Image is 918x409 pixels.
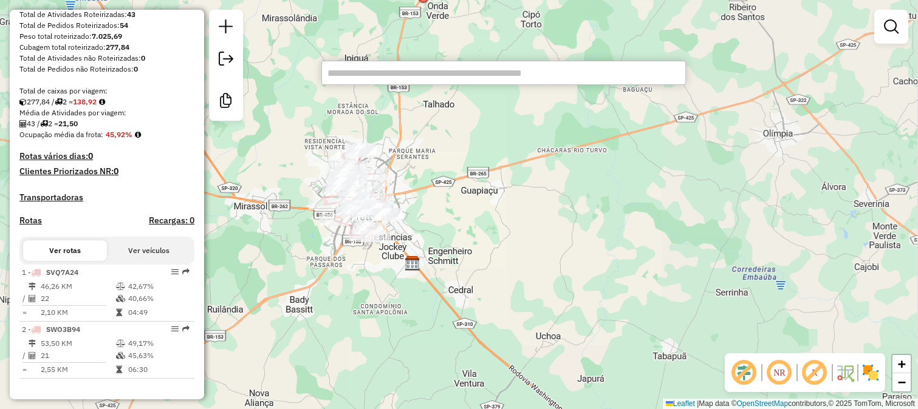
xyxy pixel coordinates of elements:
td: = [22,363,28,376]
td: 21 [40,350,115,362]
td: 22 [40,292,115,305]
i: Total de Atividades [29,352,36,359]
div: Cubagem total roteirizado: [19,42,194,53]
em: Rota exportada [182,325,190,333]
td: / [22,350,28,362]
a: Zoom out [892,373,911,391]
div: Total de Pedidos não Roteirizados: [19,64,194,75]
span: Exibir rótulo [800,358,829,387]
td: 40,66% [128,292,189,305]
div: Total de Atividades não Roteirizadas: [19,53,194,64]
span: | [697,399,699,408]
span: Exibir deslocamento [730,358,759,387]
em: Opções [171,268,179,275]
td: 2,55 KM [40,363,115,376]
img: Conebel [405,255,420,271]
div: 43 / 2 = [19,118,194,129]
i: % de utilização do peso [116,340,125,347]
td: 04:49 [128,306,189,319]
h4: Clientes Priorizados NR: [19,166,194,177]
h4: Transportadoras [19,192,194,203]
td: / [22,292,28,305]
div: Média de Atividades por viagem: [19,107,194,118]
strong: 0 [134,64,138,73]
td: 06:30 [128,363,189,376]
span: 1 - [22,268,78,277]
i: Total de rotas [55,98,63,106]
i: Tempo total em rota [116,366,122,373]
strong: 0 [141,53,145,63]
div: 277,84 / 2 = [19,96,194,107]
td: = [22,306,28,319]
img: Exibir/Ocultar setores [861,363,880,382]
strong: 0 [114,166,118,177]
a: Leaflet [666,399,695,408]
span: SWO3B94 [46,325,80,334]
i: Total de Atividades [29,295,36,302]
span: + [898,356,906,371]
span: SVQ7A24 [46,268,78,277]
a: Nova sessão e pesquisa [214,15,238,42]
a: Rotas [19,215,42,226]
img: Fluxo de ruas [835,363,855,382]
strong: 54 [120,21,128,30]
div: Peso total roteirizado: [19,31,194,42]
strong: 45,92% [106,130,132,139]
em: Opções [171,325,179,333]
i: % de utilização da cubagem [116,295,125,302]
td: 45,63% [128,350,189,362]
strong: 21,50 [58,119,78,128]
h4: Rotas vários dias: [19,151,194,161]
a: Zoom in [892,355,911,373]
div: Total de caixas por viagem: [19,86,194,96]
i: Total de rotas [40,120,48,127]
em: Rota exportada [182,268,190,275]
a: Criar modelo [214,89,238,116]
i: Meta Caixas/viagem: 277,58 Diferença: -138,66 [99,98,105,106]
em: Média calculada utilizando a maior ocupação (%Peso ou %Cubagem) de cada rota da sessão. Rotas cro... [135,131,141,138]
span: Ocupação média da frota: [19,130,103,139]
i: Cubagem total roteirizado [19,98,27,106]
td: 2,10 KM [40,306,115,319]
i: % de utilização da cubagem [116,352,125,359]
i: Distância Total [29,340,36,347]
div: Map data © contributors,© 2025 TomTom, Microsoft [663,399,918,409]
strong: 277,84 [106,42,129,52]
td: 46,26 KM [40,280,115,292]
strong: 138,92 [73,97,97,106]
strong: 43 [127,10,135,19]
i: Distância Total [29,283,36,290]
a: OpenStreetMap [737,399,789,408]
a: Exibir filtros [879,15,903,39]
div: Total de Atividades Roteirizadas: [19,9,194,20]
h4: Recargas: 0 [149,215,194,226]
i: Tempo total em rota [116,309,122,316]
span: Ocultar NR [765,358,794,387]
strong: 0 [88,150,93,161]
td: 42,67% [128,280,189,292]
button: Ver rotas [23,240,107,261]
strong: 7.025,69 [92,32,122,41]
button: Ver veículos [107,240,191,261]
i: % de utilização do peso [116,283,125,290]
span: − [898,374,906,390]
span: 2 - [22,325,80,334]
div: Total de Pedidos Roteirizados: [19,20,194,31]
a: Exportar sessão [214,47,238,74]
td: 53,50 KM [40,337,115,350]
td: 49,17% [128,337,189,350]
i: Total de Atividades [19,120,27,127]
